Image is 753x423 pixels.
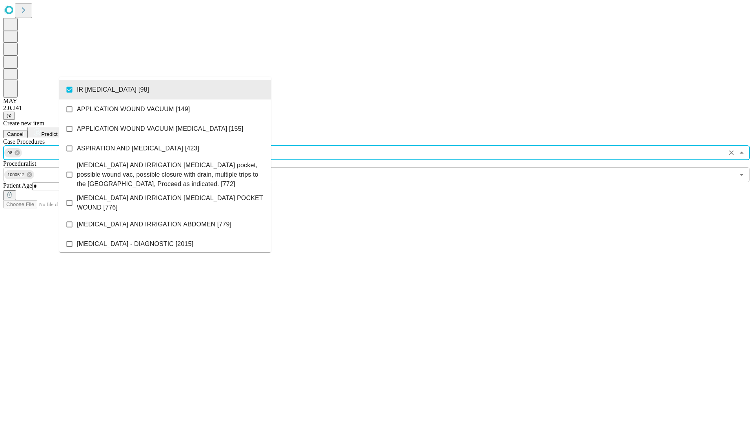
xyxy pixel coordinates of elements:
[77,144,199,153] span: ASPIRATION AND [MEDICAL_DATA] [423]
[41,131,57,137] span: Predict
[7,131,24,137] span: Cancel
[736,169,747,180] button: Open
[4,148,16,157] span: 98
[6,113,12,119] span: @
[3,98,750,105] div: MAY
[736,147,747,158] button: Close
[77,220,231,229] span: [MEDICAL_DATA] AND IRRIGATION ABDOMEN [779]
[27,127,64,138] button: Predict
[726,147,737,158] button: Clear
[3,130,27,138] button: Cancel
[77,161,265,189] span: [MEDICAL_DATA] AND IRRIGATION [MEDICAL_DATA] pocket, possible wound vac, possible closure with dr...
[77,239,193,249] span: [MEDICAL_DATA] - DIAGNOSTIC [2015]
[3,182,32,189] span: Patient Age
[77,105,190,114] span: APPLICATION WOUND VACUUM [149]
[4,148,22,157] div: 98
[3,138,45,145] span: Scheduled Procedure
[77,193,265,212] span: [MEDICAL_DATA] AND IRRIGATION [MEDICAL_DATA] POCKET WOUND [776]
[3,160,36,167] span: Proceduralist
[77,124,243,134] span: APPLICATION WOUND VACUUM [MEDICAL_DATA] [155]
[4,170,34,179] div: 1000512
[3,120,44,127] span: Create new item
[4,170,28,179] span: 1000512
[3,105,750,112] div: 2.0.241
[3,112,15,120] button: @
[77,85,149,94] span: IR [MEDICAL_DATA] [98]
